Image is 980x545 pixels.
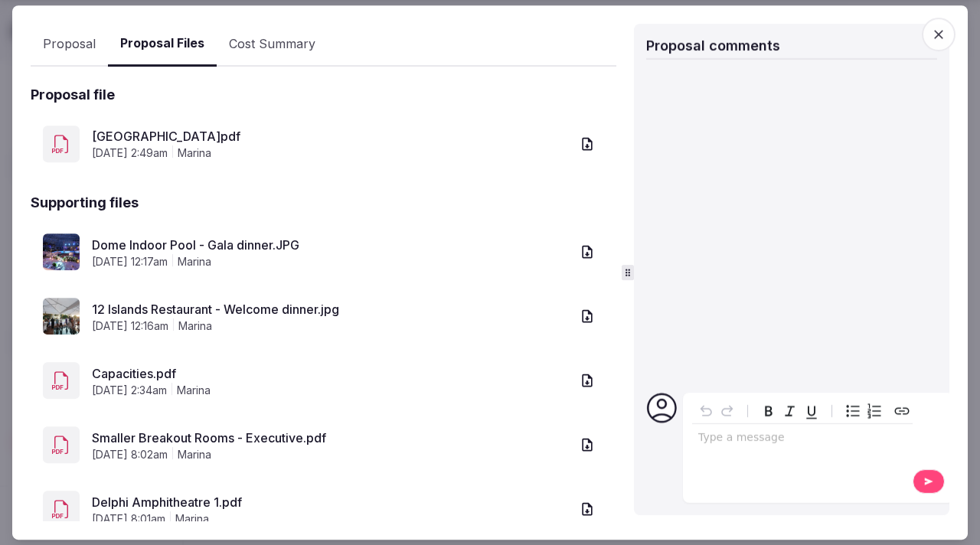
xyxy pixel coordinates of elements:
[801,400,822,422] button: Underline
[891,400,913,422] button: Create link
[92,300,570,318] a: 12 Islands Restaurant - Welcome dinner.jpg
[178,254,211,269] span: marina
[175,511,209,527] span: marina
[758,400,779,422] button: Bold
[43,234,80,271] img: Dome Indoor Pool - Gala dinner.JPG
[92,493,570,511] a: Delphi Amphitheatre 1.pdf
[217,22,328,67] button: Cost Summary
[31,22,108,67] button: Proposal
[92,447,168,462] span: [DATE] 8:02am
[864,400,885,422] button: Numbered list
[31,85,115,104] h2: Proposal file
[92,318,168,334] span: [DATE] 12:16am
[43,299,80,335] img: 12 Islands Restaurant - Welcome dinner.jpg
[178,447,211,462] span: marina
[842,400,864,422] button: Bulleted list
[779,400,801,422] button: Italic
[92,364,570,383] a: Capacities.pdf
[92,511,165,527] span: [DATE] 8:01am
[31,193,139,212] h2: Supporting files
[108,21,217,67] button: Proposal Files
[178,318,212,334] span: marina
[92,146,168,162] span: [DATE] 2:49am
[178,146,211,162] span: marina
[92,236,570,254] a: Dome Indoor Pool - Gala dinner.JPG
[92,429,570,447] a: Smaller Breakout Rooms - Executive.pdf
[692,424,913,455] div: editable markdown
[646,38,780,54] span: Proposal comments
[177,383,211,398] span: marina
[92,254,168,269] span: [DATE] 12:17am
[92,383,167,398] span: [DATE] 2:34am
[92,128,570,146] a: [GEOGRAPHIC_DATA]pdf
[842,400,885,422] div: toggle group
